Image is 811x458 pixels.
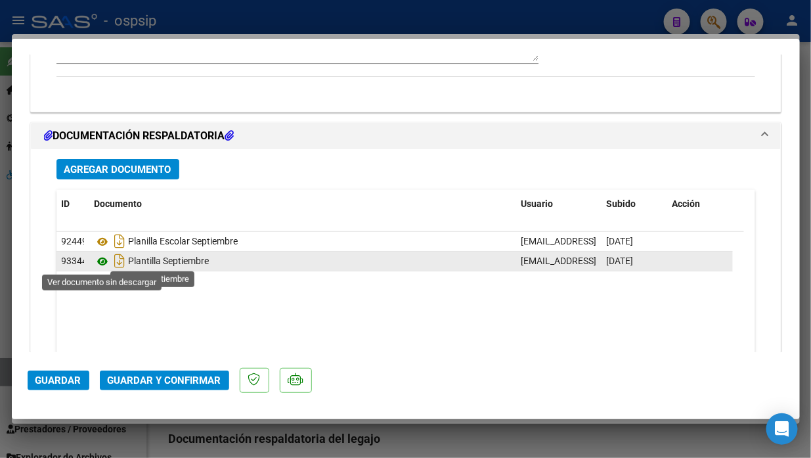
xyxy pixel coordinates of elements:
span: Guardar [35,375,81,386]
div: Open Intercom Messenger [766,413,798,445]
span: Agregar Documento [64,164,171,175]
datatable-header-cell: ID [56,190,89,218]
datatable-header-cell: Documento [89,190,516,218]
span: [EMAIL_ADDRESS][DOMAIN_NAME] - [PERSON_NAME] - [521,256,749,266]
button: Guardar [28,371,89,390]
datatable-header-cell: Usuario [516,190,602,218]
span: Usuario [521,198,554,209]
div: DOCUMENTACIÓN RESPALDATORIA [31,149,781,418]
span: [DATE] [607,236,634,246]
span: 92449 [62,236,88,246]
i: Descargar documento [112,231,129,252]
datatable-header-cell: Subido [602,190,667,218]
span: Subido [607,198,636,209]
mat-expansion-panel-header: DOCUMENTACIÓN RESPALDATORIA [31,123,781,149]
span: Acción [672,198,701,209]
span: [DATE] [607,256,634,266]
i: Descargar documento [112,250,129,271]
span: 93344 [62,256,88,266]
span: Documento [95,198,142,209]
span: Plantilla Septiembre [95,256,209,267]
datatable-header-cell: Acción [667,190,733,218]
span: ID [62,198,70,209]
button: Guardar y Confirmar [100,371,229,390]
button: Agregar Documento [56,159,179,179]
span: Planilla Escolar Septiembre [95,237,238,247]
h1: DOCUMENTACIÓN RESPALDATORIA [44,128,234,144]
span: [EMAIL_ADDRESS][DOMAIN_NAME] - [PERSON_NAME] - [521,236,749,246]
span: Guardar y Confirmar [108,375,221,386]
